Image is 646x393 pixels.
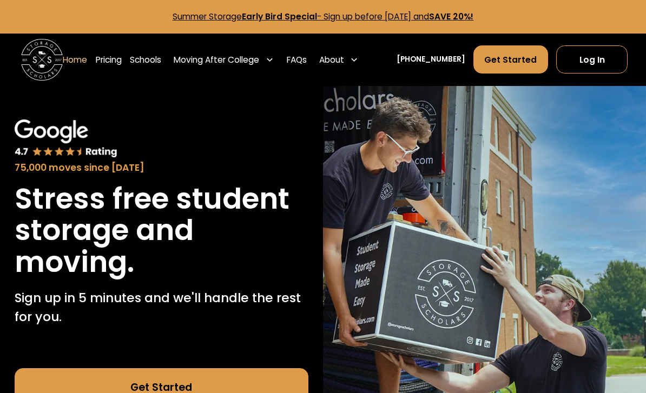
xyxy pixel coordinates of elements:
[130,45,161,74] a: Schools
[15,161,308,175] div: 75,000 moves since [DATE]
[15,183,308,278] h1: Stress free student storage and moving.
[556,45,628,74] a: Log In
[242,11,317,22] strong: Early Bird Special
[170,45,279,74] div: Moving After College
[429,11,473,22] strong: SAVE 20%!
[15,119,117,159] img: Google 4.7 star rating
[21,39,63,81] a: home
[473,45,548,74] a: Get Started
[287,45,307,74] a: FAQs
[315,45,363,74] div: About
[15,289,308,327] p: Sign up in 5 minutes and we'll handle the rest for you.
[319,54,344,66] div: About
[21,39,63,81] img: Storage Scholars main logo
[96,45,122,74] a: Pricing
[174,54,259,66] div: Moving After College
[173,11,473,22] a: Summer StorageEarly Bird Special- Sign up before [DATE] andSAVE 20%!
[397,54,465,65] a: [PHONE_NUMBER]
[63,45,87,74] a: Home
